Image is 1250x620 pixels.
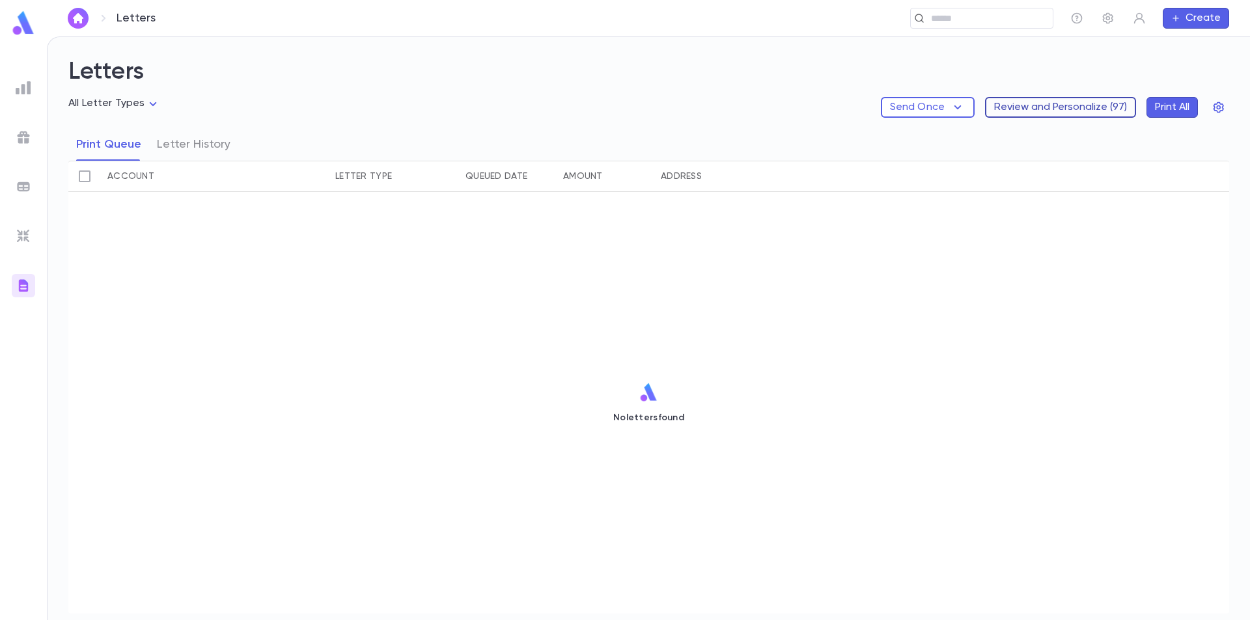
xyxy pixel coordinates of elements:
[76,128,141,161] button: Print Queue
[329,161,459,192] div: Letter Type
[68,98,145,109] span: All Letter Types
[335,161,392,192] div: Letter Type
[16,129,31,145] img: campaigns_grey.99e729a5f7ee94e3726e6486bddda8f1.svg
[16,80,31,96] img: reports_grey.c525e4749d1bce6a11f5fe2a8de1b229.svg
[10,10,36,36] img: logo
[563,161,603,192] div: Amount
[639,383,659,402] img: logo
[1146,97,1198,118] button: Print All
[16,228,31,244] img: imports_grey.530a8a0e642e233f2baf0ef88e8c9fcb.svg
[890,101,945,114] p: Send Once
[107,161,154,192] div: Account
[661,161,702,192] div: Address
[68,94,161,114] div: All Letter Types
[68,58,1229,97] h2: Letters
[16,278,31,293] img: letters_gradient.3eab1cb48f695cfc331407e3924562ea.svg
[557,161,654,192] div: Amount
[101,161,329,192] div: Account
[1163,8,1229,29] button: Create
[985,97,1136,118] button: Review and Personalize (97)
[157,128,230,161] button: Letter History
[117,11,156,25] p: Letters
[70,13,86,23] img: home_white.a664292cf8c1dea59945f0da9f25487c.svg
[613,412,684,423] p: No letters found
[881,97,975,118] button: Send Once
[16,179,31,195] img: batches_grey.339ca447c9d9533ef1741baa751efc33.svg
[459,161,557,192] div: Queued Date
[654,161,882,192] div: Address
[465,161,527,192] div: Queued Date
